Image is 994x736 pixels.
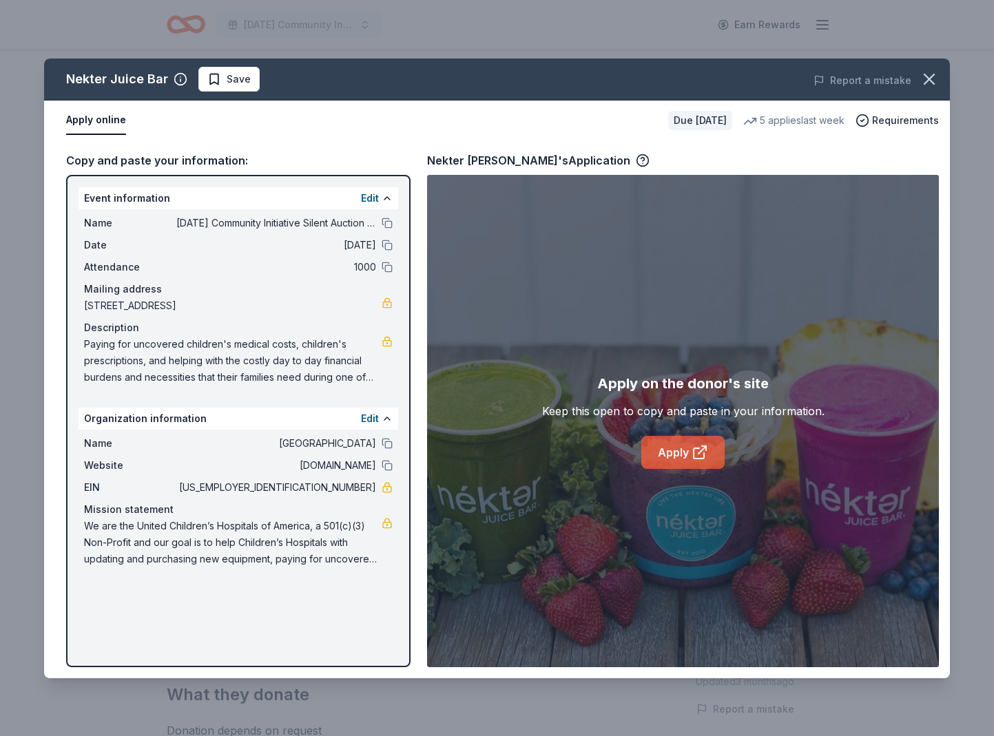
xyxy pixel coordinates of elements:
span: Save [227,71,251,87]
div: Event information [79,187,398,209]
span: Name [84,215,176,231]
span: [STREET_ADDRESS] [84,297,382,314]
button: Report a mistake [814,72,911,89]
div: Organization information [79,408,398,430]
div: Mission statement [84,501,393,518]
span: [DATE] Community Initiative Silent Auction Event [176,215,376,231]
div: Mailing address [84,281,393,297]
span: Requirements [872,112,939,129]
span: Attendance [84,259,176,275]
div: Copy and paste your information: [66,151,411,169]
span: Website [84,457,176,474]
button: Edit [361,190,379,207]
span: EIN [84,479,176,496]
div: Description [84,319,393,336]
div: Nekter Juice Bar [66,68,168,90]
span: Paying for uncovered children's medical costs, children's prescriptions, and helping with the cos... [84,336,382,386]
div: Apply on the donor's site [597,372,769,395]
span: [DATE] [176,237,376,253]
div: 5 applies last week [743,112,845,129]
span: We are the United Children’s Hospitals of America, a 501(c)(3) Non-Profit and our goal is to help... [84,518,382,567]
span: 1000 [176,259,376,275]
span: [GEOGRAPHIC_DATA] [176,435,376,452]
div: Keep this open to copy and paste in your information. [542,403,825,419]
span: [DOMAIN_NAME] [176,457,376,474]
a: Apply [641,436,725,469]
div: Due [DATE] [668,111,732,130]
button: Edit [361,410,379,427]
span: [US_EMPLOYER_IDENTIFICATION_NUMBER] [176,479,376,496]
button: Apply online [66,106,126,135]
div: Nekter [PERSON_NAME]'s Application [427,151,650,169]
button: Requirements [856,112,939,129]
span: Name [84,435,176,452]
button: Save [198,67,260,92]
span: Date [84,237,176,253]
